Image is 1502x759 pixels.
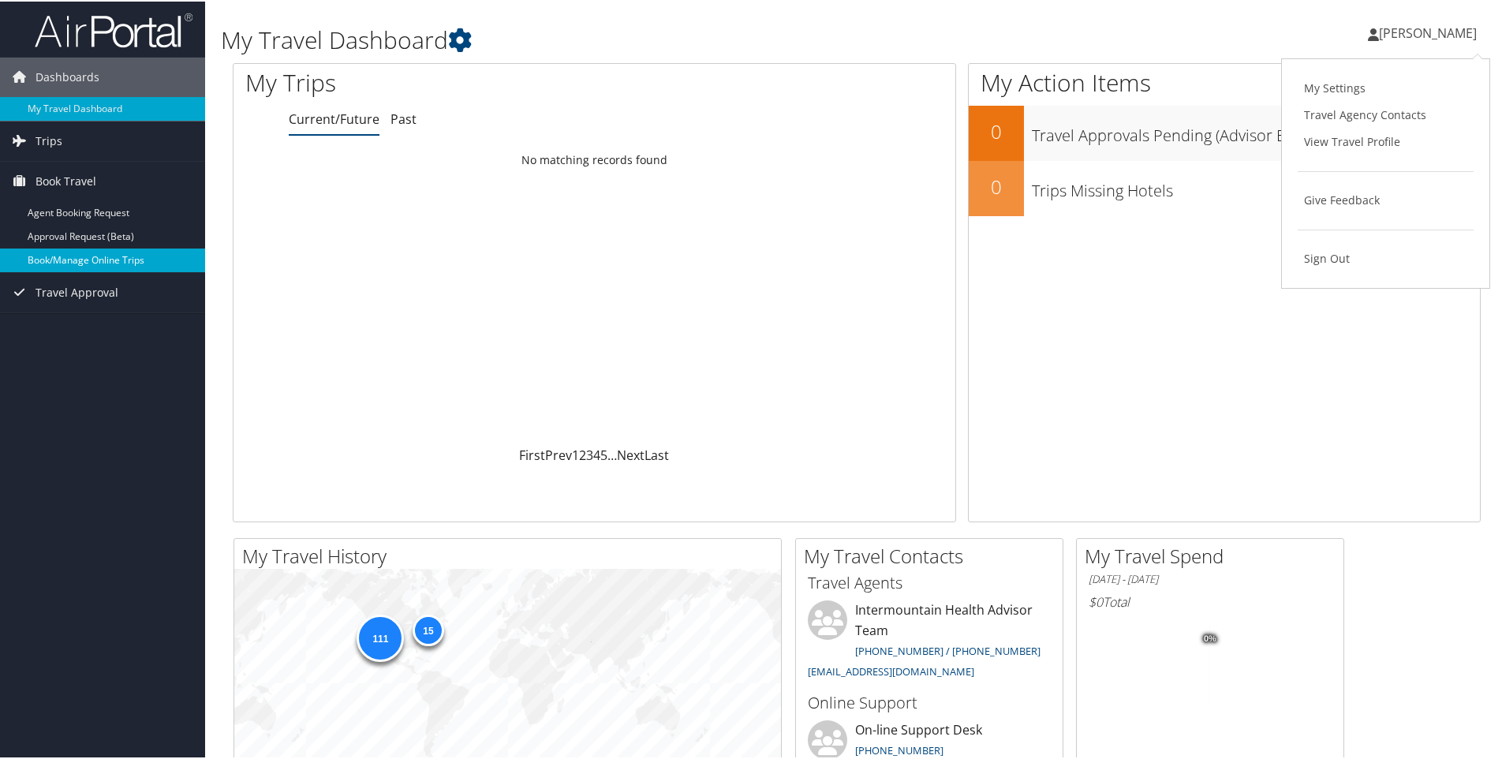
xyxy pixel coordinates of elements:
[645,445,669,462] a: Last
[1298,185,1474,212] a: Give Feedback
[804,541,1063,568] h2: My Travel Contacts
[35,56,99,95] span: Dashboards
[969,159,1480,215] a: 0Trips Missing Hotels
[1298,100,1474,127] a: Travel Agency Contacts
[1089,592,1103,609] span: $0
[572,445,579,462] a: 1
[545,445,572,462] a: Prev
[808,663,974,677] a: [EMAIL_ADDRESS][DOMAIN_NAME]
[357,613,404,660] div: 111
[1298,73,1474,100] a: My Settings
[519,445,545,462] a: First
[607,445,617,462] span: …
[35,271,118,311] span: Travel Approval
[35,160,96,200] span: Book Travel
[586,445,593,462] a: 3
[390,109,417,126] a: Past
[1089,592,1332,609] h6: Total
[245,65,643,98] h1: My Trips
[617,445,645,462] a: Next
[1089,570,1332,585] h6: [DATE] - [DATE]
[855,642,1041,656] a: [PHONE_NUMBER] / [PHONE_NUMBER]
[593,445,600,462] a: 4
[221,22,1069,55] h1: My Travel Dashboard
[1368,8,1493,55] a: [PERSON_NAME]
[800,599,1059,683] li: Intermountain Health Advisor Team
[600,445,607,462] a: 5
[969,117,1024,144] h2: 0
[413,613,444,645] div: 15
[1032,170,1480,200] h3: Trips Missing Hotels
[1085,541,1343,568] h2: My Travel Spend
[289,109,379,126] a: Current/Future
[1032,115,1480,145] h3: Travel Approvals Pending (Advisor Booked)
[35,120,62,159] span: Trips
[579,445,586,462] a: 2
[1298,244,1474,271] a: Sign Out
[1204,633,1216,642] tspan: 0%
[855,742,943,756] a: [PHONE_NUMBER]
[1298,127,1474,154] a: View Travel Profile
[969,172,1024,199] h2: 0
[234,144,955,173] td: No matching records found
[242,541,781,568] h2: My Travel History
[35,10,192,47] img: airportal-logo.png
[969,65,1480,98] h1: My Action Items
[1379,23,1477,40] span: [PERSON_NAME]
[808,570,1051,593] h3: Travel Agents
[808,690,1051,712] h3: Online Support
[969,104,1480,159] a: 0Travel Approvals Pending (Advisor Booked)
